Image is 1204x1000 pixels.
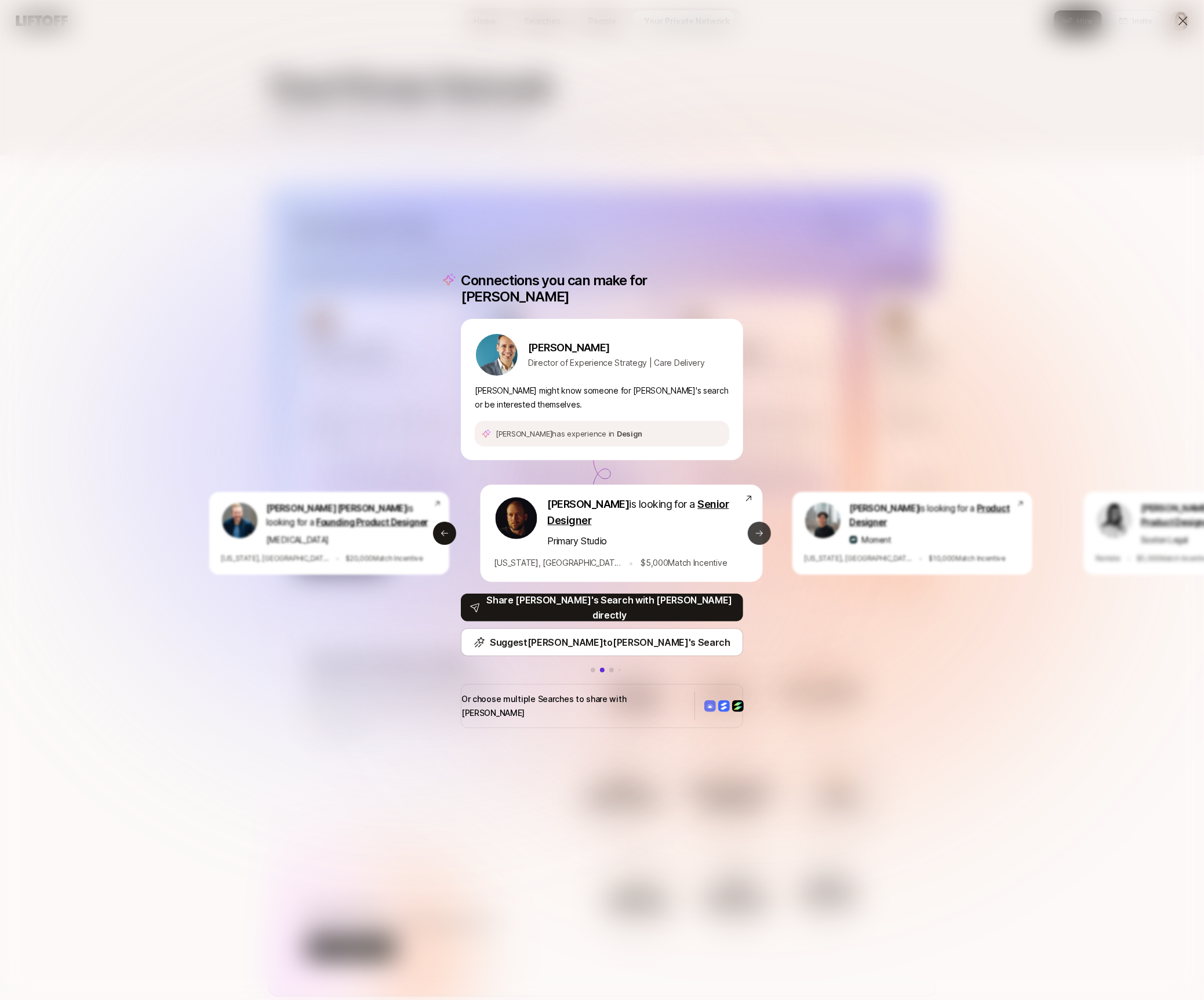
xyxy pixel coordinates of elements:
p: [US_STATE], [GEOGRAPHIC_DATA] [494,556,622,570]
p: Director of Experience Strategy | Care Delivery [528,356,705,370]
p: [PERSON_NAME] might know someone for [PERSON_NAME]'s search or be interested themselves. [475,384,729,412]
span: Product Designer [850,503,1010,528]
span: [PERSON_NAME] [548,498,630,510]
p: $ 10,000 Match Incentive [929,552,1005,564]
p: [US_STATE], [GEOGRAPHIC_DATA] [221,552,329,564]
p: $ 5,000 Match Incentive [641,556,727,570]
p: Or choose multiple Searches to share with [PERSON_NAME] [461,692,685,720]
img: Company logo [732,700,744,712]
img: Company logo [704,700,716,712]
p: • [336,552,340,565]
p: • [919,552,923,565]
img: 26d23996_e204_480d_826d_8aac4dc78fb2.jpg [496,497,537,539]
img: 48213564_d349_4c7a_bc3f_3e31999807fd.jfif [805,503,841,538]
img: Company logo [718,700,730,712]
p: [MEDICAL_DATA] [267,533,329,546]
p: Share [PERSON_NAME]'s Search with [PERSON_NAME] directly [485,592,734,623]
span: [PERSON_NAME] [850,503,919,514]
p: • [629,555,634,570]
button: Suggest[PERSON_NAME]to[PERSON_NAME]'s Search [461,628,743,656]
p: is looking for a [267,501,434,529]
p: is looking for a [850,501,1017,529]
span: Founding Product Designer [317,517,428,527]
p: Suggest [PERSON_NAME] to [PERSON_NAME] 's Search [490,635,730,650]
p: $ 20,000 Match Incentive [345,552,423,564]
p: Soxton Legal [1141,533,1188,546]
button: Share [PERSON_NAME]'s Search with [PERSON_NAME] directly [461,594,743,621]
img: 5c1a82b2_b75c_40d7_8bc7_c63a5703f0bf.jfif [850,536,858,544]
img: ACg8ocLS2l1zMprXYdipp7mfi5ZAPgYYEnnfB-SEFN0Ix-QHc6UIcGI=s160-c [222,503,257,538]
p: Connections you can make for [PERSON_NAME] [461,272,743,305]
p: [US_STATE], [GEOGRAPHIC_DATA] [804,552,912,564]
p: Moment [861,533,891,546]
p: Primary Studio [548,533,608,548]
span: Design [617,429,642,438]
p: Remote [1096,552,1121,564]
img: f223ea81-67ae-4029-a4e9-74f8c6a7647c.jpg [1097,503,1132,538]
p: • [1126,552,1130,565]
p: [PERSON_NAME] has experience in [496,428,642,439]
span: Senior Designer [548,498,729,526]
p: is looking for a [548,496,744,529]
img: 35186b0b_5d4c_42c3_b1bf_fc8c5824b65a.jpg [476,334,518,376]
span: [PERSON_NAME] [PERSON_NAME] [267,503,408,514]
p: [PERSON_NAME] [528,340,705,356]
